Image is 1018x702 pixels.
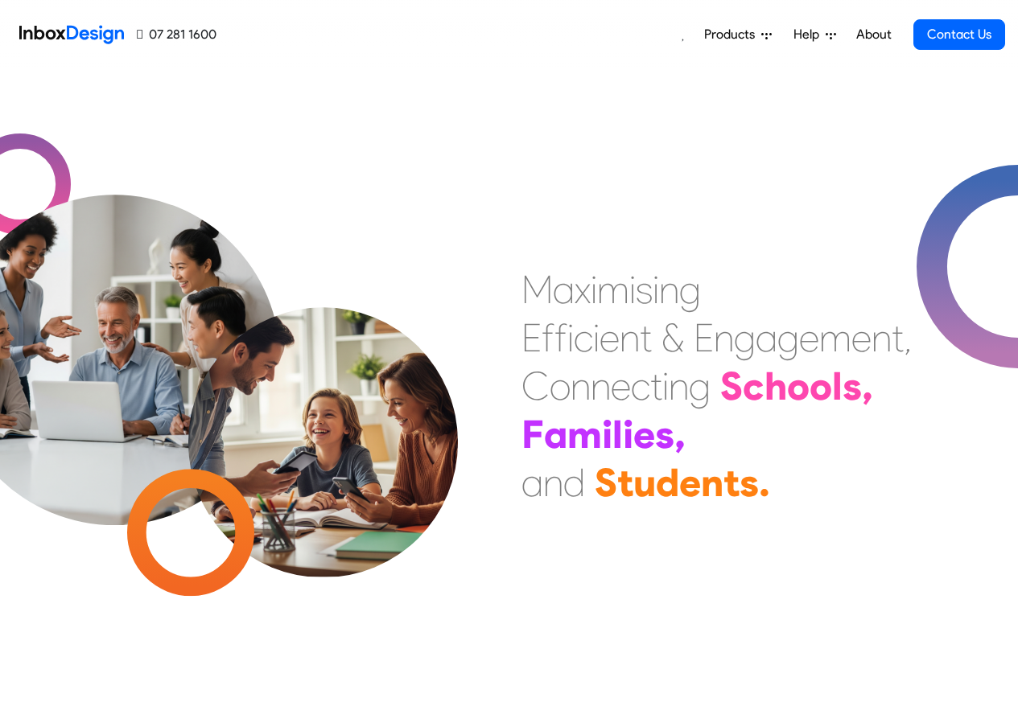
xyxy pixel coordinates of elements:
div: e [679,458,701,507]
div: d [656,458,679,507]
img: parents_with_child.png [155,240,492,577]
div: i [567,314,574,362]
div: E [694,314,714,362]
div: i [653,265,659,314]
div: l [612,410,623,458]
div: m [819,314,851,362]
div: i [623,410,633,458]
div: o [550,362,571,410]
div: x [575,265,591,314]
a: Contact Us [913,19,1005,50]
div: e [611,362,631,410]
div: g [689,362,711,410]
div: i [602,410,612,458]
div: t [650,362,662,410]
div: M [521,265,553,314]
div: c [631,362,650,410]
div: l [832,362,843,410]
div: , [904,314,912,362]
a: Products [698,18,778,51]
div: S [720,362,743,410]
div: i [593,314,600,362]
div: o [810,362,832,410]
div: m [597,265,629,314]
div: s [740,458,759,507]
div: f [542,314,554,362]
div: t [617,458,633,507]
div: n [543,458,563,507]
div: i [629,265,636,314]
div: C [521,362,550,410]
span: Products [704,25,761,44]
div: u [633,458,656,507]
div: n [620,314,640,362]
div: Maximising Efficient & Engagement, Connecting Schools, Families, and Students. [521,265,912,507]
div: h [765,362,787,410]
div: n [714,314,734,362]
div: i [591,265,597,314]
div: s [636,265,653,314]
div: f [554,314,567,362]
div: . [759,458,770,507]
div: g [777,314,799,362]
div: d [563,458,585,507]
div: t [640,314,652,362]
div: m [567,410,602,458]
div: n [872,314,892,362]
div: s [655,410,674,458]
div: S [595,458,617,507]
div: c [574,314,593,362]
div: c [743,362,765,410]
div: n [701,458,723,507]
div: e [600,314,620,362]
a: About [851,18,896,51]
div: i [662,362,669,410]
div: n [659,265,679,314]
div: t [723,458,740,507]
div: g [679,265,701,314]
div: e [633,410,655,458]
span: Help [793,25,826,44]
div: n [669,362,689,410]
div: a [553,265,575,314]
div: g [734,314,756,362]
div: o [787,362,810,410]
div: & [661,314,684,362]
div: n [591,362,611,410]
div: n [571,362,591,410]
div: a [544,410,567,458]
a: Help [787,18,843,51]
div: , [862,362,873,410]
a: 07 281 1600 [137,25,216,44]
div: , [674,410,686,458]
div: a [521,458,543,507]
div: E [521,314,542,362]
div: a [756,314,777,362]
div: t [892,314,904,362]
div: e [851,314,872,362]
div: F [521,410,544,458]
div: e [799,314,819,362]
div: s [843,362,862,410]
